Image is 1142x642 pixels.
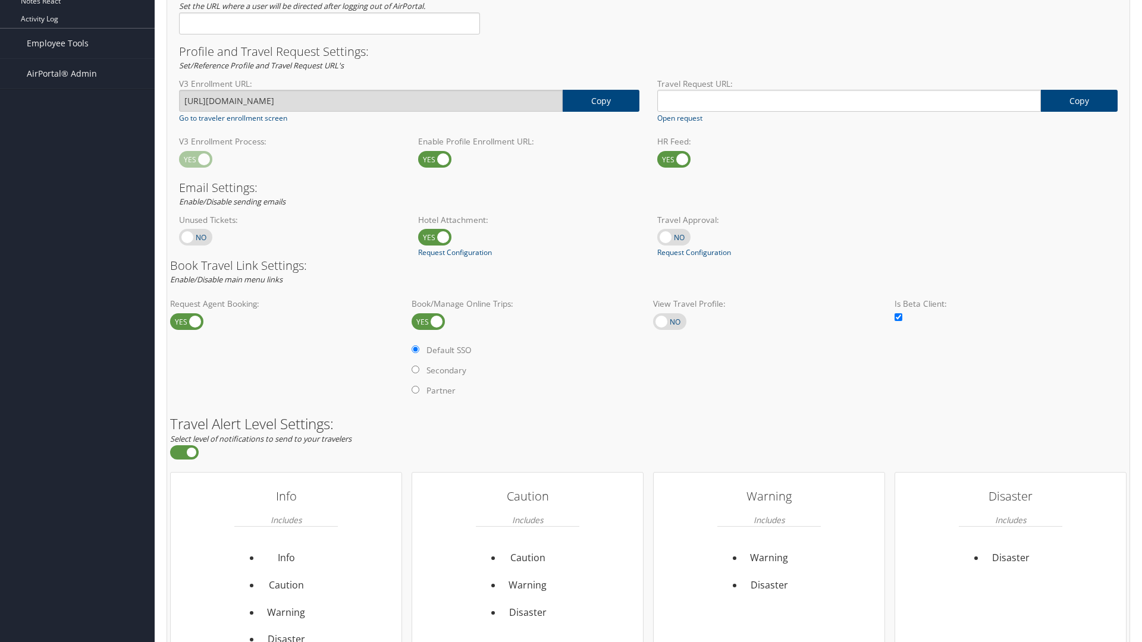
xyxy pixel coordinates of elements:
a: copy [563,90,639,112]
span: Employee Tools [27,29,89,58]
h3: Warning [717,484,821,508]
em: Enable/Disable main menu links [170,274,283,285]
a: Go to traveler enrollment screen [179,113,287,124]
a: Request Configuration [657,247,731,258]
label: Enable Profile Enrollment URL: [418,136,639,147]
label: Hotel Attachment: [418,214,639,226]
label: Unused Tickets: [179,214,400,226]
em: Includes [754,508,785,531]
em: Select level of notifications to send to your travelers [170,433,352,444]
h3: Profile and Travel Request Settings: [179,46,1118,58]
label: HR Feed: [657,136,879,147]
a: Open request [657,113,702,124]
em: Includes [512,508,543,531]
label: V3 Enrollment URL: [179,78,639,90]
h3: Disaster [959,484,1062,508]
a: Request Configuration [418,247,492,258]
h2: Travel Alert Level Settings: [170,417,1127,431]
span: AirPortal® Admin [27,59,97,89]
em: Set/Reference Profile and Travel Request URL's [179,60,344,71]
label: View Travel Profile: [653,298,885,310]
em: Includes [995,508,1026,531]
em: Enable/Disable sending emails [179,196,285,207]
li: Warning [743,545,795,572]
h3: Caution [476,484,579,508]
label: Travel Request URL: [657,78,1118,90]
li: Warning [502,572,554,599]
label: Request Agent Booking: [170,298,402,310]
label: Secondary [426,364,466,376]
li: Caution [502,545,554,572]
li: Disaster [502,599,554,627]
h3: Email Settings: [179,182,1118,194]
label: Book/Manage Online Trips: [412,298,644,310]
li: Caution [261,572,312,599]
a: copy [1041,90,1118,112]
h3: Book Travel Link Settings: [170,260,1127,272]
li: Info [261,545,312,572]
h3: Info [234,484,338,508]
em: Includes [271,508,302,531]
em: Set the URL where a user will be directed after logging out of AirPortal. [179,1,425,11]
label: Partner [426,385,456,396]
li: Disaster [985,545,1037,572]
label: Is Beta Client: [895,298,1127,310]
label: Travel Approval: [657,214,879,226]
li: Disaster [743,572,795,599]
label: V3 Enrollment Process: [179,136,400,147]
label: Default SSO [426,344,472,356]
li: Warning [261,599,312,627]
